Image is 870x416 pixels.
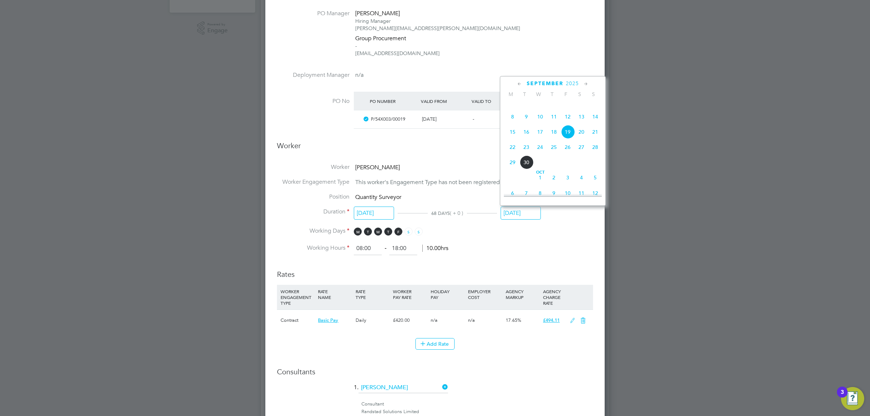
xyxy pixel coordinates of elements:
[384,228,392,236] span: T
[355,25,520,32] div: [PERSON_NAME][EMAIL_ADDRESS][PERSON_NAME][DOMAIN_NAME]
[506,317,521,323] span: 17.65%
[519,155,533,169] span: 30
[391,285,428,304] div: WORKER PAY RATE
[545,91,559,97] span: T
[277,367,593,377] h3: Consultants
[588,125,602,139] span: 21
[355,50,520,57] div: [EMAIL_ADDRESS][DOMAIN_NAME]
[587,91,600,97] span: S
[389,242,417,255] input: 17:00
[419,113,470,125] div: [DATE]
[588,110,602,124] span: 14
[450,210,463,216] span: ( + 0 )
[355,179,537,186] span: This worker's Engagement Type has not been registered by its Agency.
[504,91,518,97] span: M
[561,110,575,124] span: 12
[277,208,349,216] label: Duration
[279,285,316,309] div: WORKER ENGAGEMENT TYPE
[355,35,406,42] span: Group Procurement
[506,140,519,154] span: 22
[470,95,521,108] div: Valid To
[519,110,533,124] span: 9
[277,244,349,252] label: Working Hours
[518,91,531,97] span: T
[277,178,349,186] label: Worker Engagement Type
[506,125,519,139] span: 15
[364,228,372,236] span: T
[368,95,419,108] div: PO Number
[354,310,391,331] div: Daily
[559,91,573,97] span: F
[588,140,602,154] span: 28
[431,210,450,216] span: 68 DAYS
[547,171,561,184] span: 2
[277,382,593,400] li: 1.
[355,42,520,50] div: -
[355,164,400,171] span: [PERSON_NAME]
[533,140,547,154] span: 24
[588,186,602,200] span: 12
[547,140,561,154] span: 25
[368,113,419,125] div: P/54X003/00019
[374,228,382,236] span: W
[405,228,413,236] span: S
[466,285,504,304] div: EMPLOYER COST
[527,80,563,87] span: September
[575,125,588,139] span: 20
[533,125,547,139] span: 17
[361,400,593,408] div: Consultant
[504,285,541,304] div: AGENCY MARKUP
[468,317,475,323] span: n/a
[561,171,575,184] span: 3
[841,392,844,402] div: 3
[422,245,448,252] span: 10.00hrs
[506,110,519,124] span: 8
[316,285,353,304] div: RATE NAME
[277,97,349,105] label: PO No
[419,95,470,108] div: Valid From
[355,17,520,25] div: Hiring Manager
[588,171,602,184] span: 5
[277,262,593,279] h3: Rates
[354,207,394,220] input: Select one
[519,125,533,139] span: 16
[533,171,547,174] span: Oct
[561,186,575,200] span: 10
[506,155,519,169] span: 29
[501,207,541,220] input: Select one
[575,186,588,200] span: 11
[561,125,575,139] span: 19
[415,228,423,236] span: S
[541,285,566,309] div: AGENCY CHARGE RATE
[277,193,349,201] label: Position
[547,186,561,200] span: 9
[355,10,400,17] span: [PERSON_NAME]
[277,163,349,171] label: Worker
[429,285,466,304] div: HOLIDAY PAY
[573,91,587,97] span: S
[394,228,402,236] span: F
[354,242,382,255] input: 08:00
[277,71,349,79] label: Deployment Manager
[355,194,401,201] span: Quantity Surveyor
[391,310,428,331] div: £420.00
[561,140,575,154] span: 26
[279,310,316,331] div: Contract
[841,387,864,410] button: Open Resource Center, 3 new notifications
[383,245,388,252] span: ‐
[470,113,521,125] div: -
[415,338,455,350] button: Add Rate
[318,317,338,323] span: Basic Pay
[531,91,545,97] span: W
[519,186,533,200] span: 7
[277,141,593,156] h3: Worker
[575,171,588,184] span: 4
[533,186,547,200] span: 8
[354,228,362,236] span: M
[355,71,364,79] span: n/a
[575,110,588,124] span: 13
[506,186,519,200] span: 6
[533,171,547,184] span: 1
[575,140,588,154] span: 27
[547,125,561,139] span: 18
